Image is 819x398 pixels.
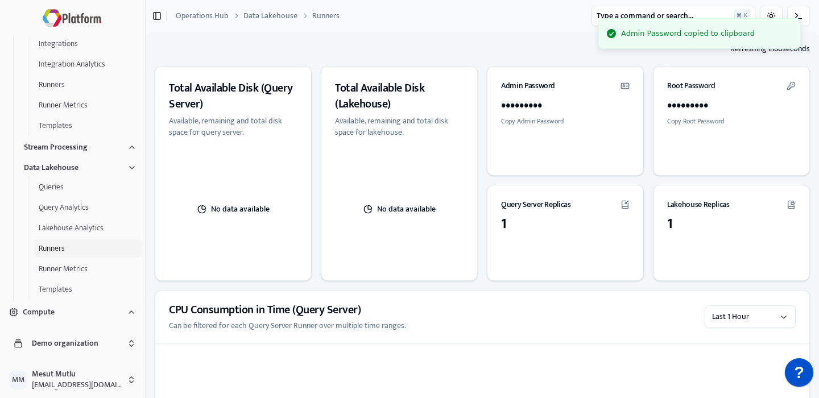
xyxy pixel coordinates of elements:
[34,55,142,73] button: Integration Analytics
[32,379,122,391] span: [EMAIL_ADDRESS][DOMAIN_NAME]
[23,306,55,318] span: Compute
[34,76,142,94] button: Runners
[34,239,142,258] button: Runners
[169,80,297,112] h3: Total Available Disk (Query Server)
[730,41,810,57] span: Refreshing in 60 seconds
[667,215,796,233] div: 1
[169,115,297,138] p: Available, remaining and total disk space for query server.
[501,96,630,114] div: •••••••••
[312,10,340,22] a: Runners
[176,10,340,22] nav: breadcrumb
[667,80,715,92] h3: Root Password
[667,96,796,114] div: •••••••••
[363,204,436,215] span: No data available
[501,215,630,233] div: 1
[169,302,700,318] h3: CPU Consumption in Time (Query Server)
[779,353,819,398] iframe: JSD widget
[667,117,724,126] button: Copy Root Password
[34,178,142,196] button: Queries
[243,10,297,22] a: Data Lakehouse
[5,303,140,321] button: Compute
[34,198,142,217] button: Query Analytics
[34,35,142,53] button: Integrations
[591,6,755,26] button: Type a command or search...⌘K
[501,80,555,92] h3: Admin Password
[24,162,78,173] span: Data Lakehouse
[197,204,270,215] span: No data available
[34,96,142,114] button: Runner Metrics
[9,371,27,389] span: M M
[5,324,140,342] button: Security
[34,280,142,298] button: Templates
[34,260,142,278] button: Runner Metrics
[32,338,122,349] span: Demo organization
[19,138,141,156] button: Stream Processing
[667,199,730,210] h3: Lakehouse Replicas
[34,117,142,135] button: Templates
[176,10,229,22] a: Operations Hub
[169,320,700,331] p: Can be filtered for each Query Server Runner over multiple time ranges.
[5,366,140,393] button: MMMesut Mutlu[EMAIL_ADDRESS][DOMAIN_NAME]
[501,117,564,126] button: Copy Admin Password
[621,28,755,39] div: Admin Password copied to clipboard
[5,330,140,357] button: Demo organization
[24,142,88,153] span: Stream Processing
[501,199,571,210] h3: Query Server Replicas
[32,369,122,379] span: Mesut Mutlu
[335,80,464,112] h3: Total Available Disk (Lakehouse)
[597,10,693,22] span: Type a command or search...
[34,219,142,237] button: Lakehouse Analytics
[335,115,464,138] p: Available, remaining and total disk space for lakehouse.
[19,159,141,177] button: Data Lakehouse
[705,305,796,328] button: Select a value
